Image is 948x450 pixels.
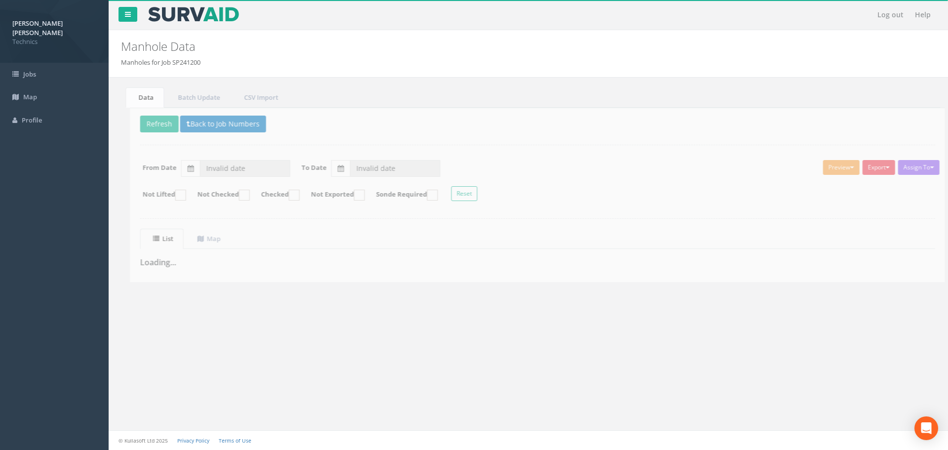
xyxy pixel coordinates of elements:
[131,116,169,132] button: Refresh
[123,190,177,201] label: Not Lifted
[357,190,429,201] label: Sonde Required
[814,160,850,175] button: Preview
[12,16,96,46] a: [PERSON_NAME] [PERSON_NAME] Technics
[292,190,355,201] label: Not Exported
[118,437,168,444] small: © Kullasoft Ltd 2025
[121,58,200,67] li: Manholes for Job SP241200
[292,163,317,172] label: To Date
[442,186,468,201] button: Reset
[242,190,290,201] label: Checked
[23,70,36,79] span: Jobs
[188,234,211,243] uib-tab-heading: Map
[121,40,797,53] h2: Manhole Data
[160,87,226,108] a: Batch Update
[191,160,281,177] input: From Date
[178,190,240,201] label: Not Checked
[177,437,209,444] a: Privacy Policy
[914,416,938,440] div: Open Intercom Messenger
[853,160,886,175] button: Export
[12,19,63,37] strong: [PERSON_NAME] [PERSON_NAME]
[144,234,164,243] uib-tab-heading: List
[889,160,930,175] button: Assign To
[12,37,96,46] span: Technics
[175,229,222,249] a: Map
[121,87,159,108] a: Data
[133,163,167,172] label: From Date
[23,92,37,101] span: Map
[227,87,284,108] a: CSV Import
[171,116,257,132] button: Back to Job Numbers
[219,437,251,444] a: Terms of Use
[341,160,431,177] input: To Date
[131,229,174,249] a: List
[131,258,926,267] h3: Loading...
[22,116,42,124] span: Profile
